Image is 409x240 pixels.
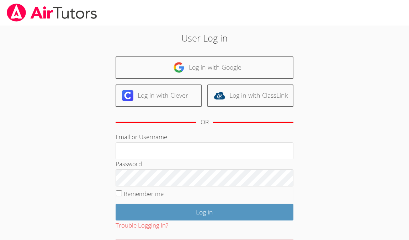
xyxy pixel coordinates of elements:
[94,31,315,45] h2: User Log in
[116,160,142,168] label: Password
[122,90,133,101] img: clever-logo-6eab21bc6e7a338710f1a6ff85c0baf02591cd810cc4098c63d3a4b26e2feb20.svg
[116,84,202,107] a: Log in with Clever
[207,84,293,107] a: Log in with ClassLink
[201,117,209,127] div: OR
[124,190,164,198] label: Remember me
[116,204,293,220] input: Log in
[6,4,98,22] img: airtutors_banner-c4298cdbf04f3fff15de1276eac7730deb9818008684d7c2e4769d2f7ddbe033.png
[116,133,167,141] label: Email or Username
[214,90,225,101] img: classlink-logo-d6bb404cc1216ec64c9a2012d9dc4662098be43eaf13dc465df04b49fa7ab582.svg
[116,56,293,79] a: Log in with Google
[173,62,185,73] img: google-logo-50288ca7cdecda66e5e0955fdab243c47b7ad437acaf1139b6f446037453330a.svg
[116,220,168,231] button: Trouble Logging In?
